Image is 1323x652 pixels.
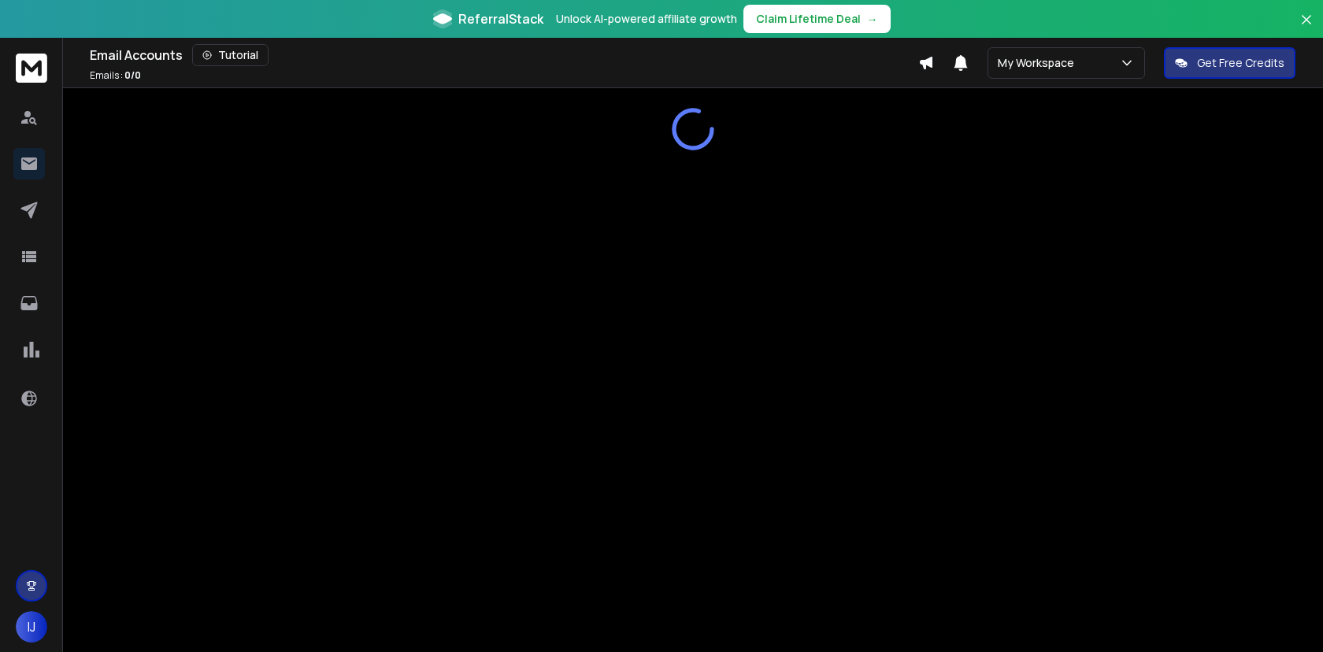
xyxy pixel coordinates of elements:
button: Close banner [1296,9,1317,47]
button: Get Free Credits [1164,47,1295,79]
button: IJ [16,611,47,643]
div: Email Accounts [90,44,918,66]
p: My Workspace [998,55,1080,71]
p: Get Free Credits [1197,55,1284,71]
button: Claim Lifetime Deal→ [743,5,891,33]
span: → [867,11,878,27]
p: Unlock AI-powered affiliate growth [556,11,737,27]
span: 0 / 0 [124,69,141,82]
p: Emails : [90,69,141,82]
button: Tutorial [192,44,269,66]
span: ReferralStack [458,9,543,28]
